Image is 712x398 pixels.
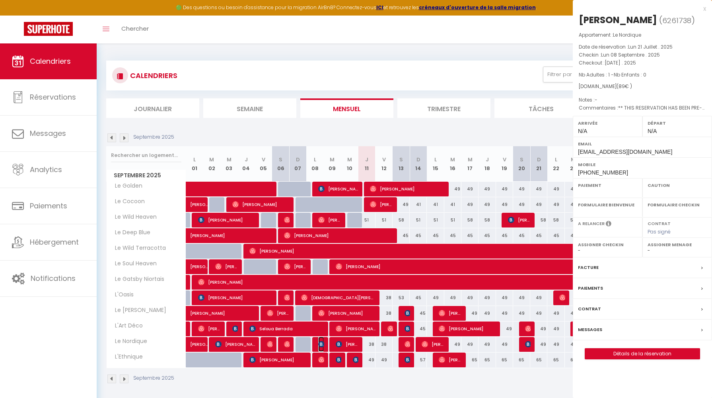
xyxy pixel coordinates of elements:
label: Assigner Menage [648,241,707,249]
span: 6261738 [662,16,691,25]
span: Nb Adultes : 1 - [579,71,646,78]
p: Date de réservation : [579,43,706,51]
label: Arrivée [578,119,637,127]
p: Notes : [579,96,706,104]
label: Mobile [578,161,707,169]
span: [EMAIL_ADDRESS][DOMAIN_NAME] [578,149,672,155]
label: Messages [578,325,602,334]
label: A relancer [578,220,605,227]
span: ( ) [659,15,695,26]
span: Le Nordique [613,31,641,38]
span: [PHONE_NUMBER] [578,169,628,176]
span: Lun 08 Septembre . 2025 [601,51,660,58]
p: Checkin : [579,51,706,59]
label: Assigner Checkin [578,241,637,249]
span: Pas signé [648,228,671,235]
span: Lun 21 Juillet . 2025 [628,43,673,50]
label: Formulaire Bienvenue [578,201,637,209]
label: Paiements [578,284,603,292]
label: Formulaire Checkin [648,201,707,209]
span: N/A [648,128,657,134]
p: Checkout : [579,59,706,67]
div: [PERSON_NAME] [579,14,657,26]
span: - [595,96,597,103]
span: N/A [578,128,587,134]
label: Contrat [648,220,671,225]
label: Départ [648,119,707,127]
div: [DOMAIN_NAME] [579,83,706,90]
label: Contrat [578,305,601,313]
span: Nb Enfants : 0 [614,71,646,78]
label: Facture [578,263,599,272]
a: Détails de la réservation [585,349,700,359]
label: Email [578,140,707,148]
div: x [573,4,706,14]
span: ( € ) [617,83,632,90]
p: Commentaires : [579,104,706,112]
button: Ouvrir le widget de chat LiveChat [6,3,30,27]
label: Caution [648,181,707,189]
i: Sélectionner OUI si vous souhaiter envoyer les séquences de messages post-checkout [606,220,611,229]
label: Paiement [578,181,637,189]
span: 89 [619,83,625,90]
span: [DATE] . 2025 [605,59,636,66]
p: Appartement : [579,31,706,39]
